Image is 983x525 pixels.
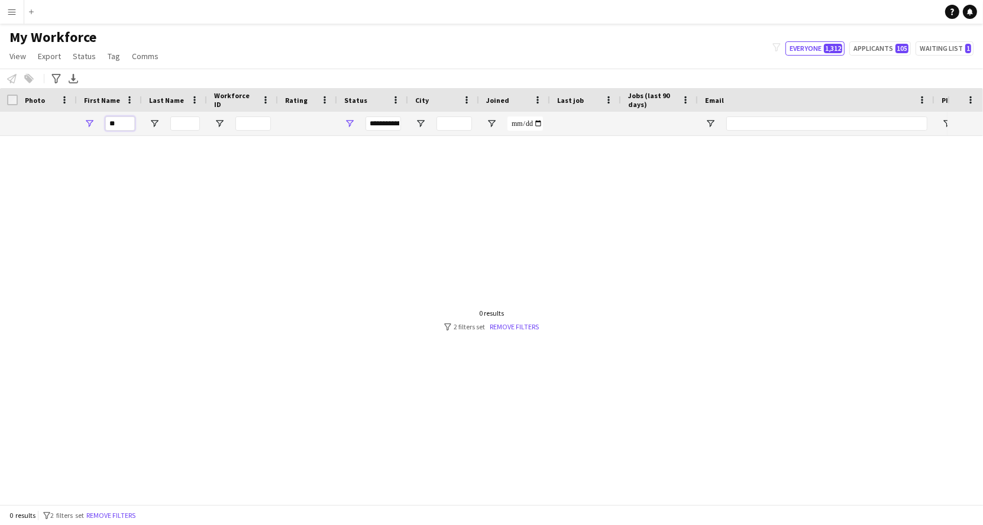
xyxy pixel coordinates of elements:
[9,51,26,61] span: View
[444,322,539,331] div: 2 filters set
[628,91,677,109] span: Jobs (last 90 days)
[38,51,61,61] span: Export
[705,96,724,105] span: Email
[705,118,716,129] button: Open Filter Menu
[942,118,952,129] button: Open Filter Menu
[490,322,539,331] a: Remove filters
[444,309,539,317] div: 0 results
[108,51,120,61] span: Tag
[84,96,120,105] span: First Name
[285,96,308,105] span: Rating
[84,118,95,129] button: Open Filter Menu
[415,118,426,129] button: Open Filter Menu
[73,51,96,61] span: Status
[105,116,135,131] input: First Name Filter Input
[132,51,159,61] span: Comms
[415,96,429,105] span: City
[33,48,66,64] a: Export
[726,116,927,131] input: Email Filter Input
[436,116,472,131] input: City Filter Input
[84,509,138,522] button: Remove filters
[50,511,84,520] span: 2 filters set
[103,48,125,64] a: Tag
[849,41,911,56] button: Applicants105
[486,96,509,105] span: Joined
[235,116,271,131] input: Workforce ID Filter Input
[942,96,962,105] span: Phone
[214,91,257,109] span: Workforce ID
[68,48,101,64] a: Status
[486,118,497,129] button: Open Filter Menu
[214,118,225,129] button: Open Filter Menu
[895,44,908,53] span: 105
[965,44,971,53] span: 1
[9,28,96,46] span: My Workforce
[785,41,845,56] button: Everyone1,312
[49,72,63,86] app-action-btn: Advanced filters
[916,41,974,56] button: Waiting list1
[25,96,45,105] span: Photo
[66,72,80,86] app-action-btn: Export XLSX
[344,96,367,105] span: Status
[149,118,160,129] button: Open Filter Menu
[557,96,584,105] span: Last job
[824,44,842,53] span: 1,312
[507,116,543,131] input: Joined Filter Input
[344,118,355,129] button: Open Filter Menu
[7,95,18,105] input: Column with Header Selection
[149,96,184,105] span: Last Name
[5,48,31,64] a: View
[170,116,200,131] input: Last Name Filter Input
[127,48,163,64] a: Comms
